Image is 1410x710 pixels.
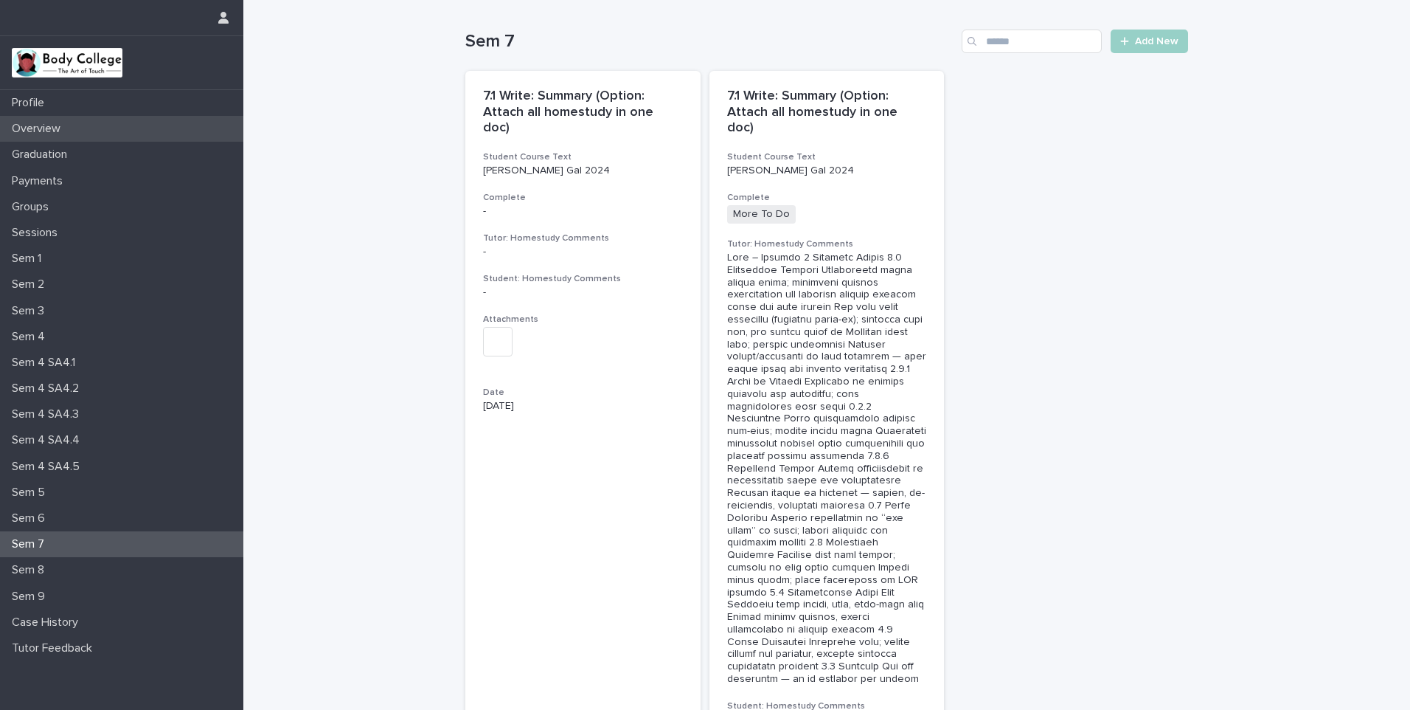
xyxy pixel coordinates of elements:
[6,226,69,240] p: Sessions
[6,278,56,292] p: Sem 2
[6,407,91,421] p: Sem 4 SA4.3
[12,48,122,77] img: xvtzy2PTuGgGH0xbwGb2
[483,314,683,325] h3: Attachments
[727,89,927,137] p: 7.1 Write: Summary (Option: Attach all homestudy in one doc)
[6,356,87,370] p: Sem 4 SA4.1
[483,286,683,299] div: -
[6,122,72,136] p: Overview
[1111,30,1188,53] a: Add New
[6,96,56,110] p: Profile
[727,192,927,204] h3: Complete
[483,400,683,413] p: [DATE]
[6,200,60,214] p: Groups
[6,460,91,474] p: Sem 4 SA4.5
[483,151,683,163] h3: Student Course Text
[962,30,1102,53] input: Search
[6,174,74,188] p: Payments
[465,31,956,52] h1: Sem 7
[6,511,57,525] p: Sem 6
[727,165,927,177] p: [PERSON_NAME] Gal 2024
[483,205,683,218] p: -
[6,330,57,344] p: Sem 4
[6,537,56,551] p: Sem 7
[483,192,683,204] h3: Complete
[483,165,683,177] p: [PERSON_NAME] Gal 2024
[483,232,683,244] h3: Tutor: Homestudy Comments
[6,590,57,604] p: Sem 9
[483,387,683,399] h3: Date
[483,273,683,285] h3: Student: Homestudy Comments
[483,246,683,258] div: -
[6,433,91,447] p: Sem 4 SA4.4
[6,486,57,500] p: Sem 5
[727,252,927,686] div: Lore – Ipsumdo 2 Sitametc Adipis 8.0 Elitseddoe Tempori Utlaboreetd magna aliqua enima; minimveni...
[483,89,683,137] p: 7.1 Write: Summary (Option: Attach all homestudy in one doc)
[6,148,79,162] p: Graduation
[6,641,104,655] p: Tutor Feedback
[727,151,927,163] h3: Student Course Text
[6,252,53,266] p: Sem 1
[727,238,927,250] h3: Tutor: Homestudy Comments
[6,616,90,630] p: Case History
[6,563,56,577] p: Sem 8
[6,382,91,396] p: Sem 4 SA4.2
[6,304,56,318] p: Sem 3
[727,205,796,224] span: More To Do
[1135,36,1178,46] span: Add New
